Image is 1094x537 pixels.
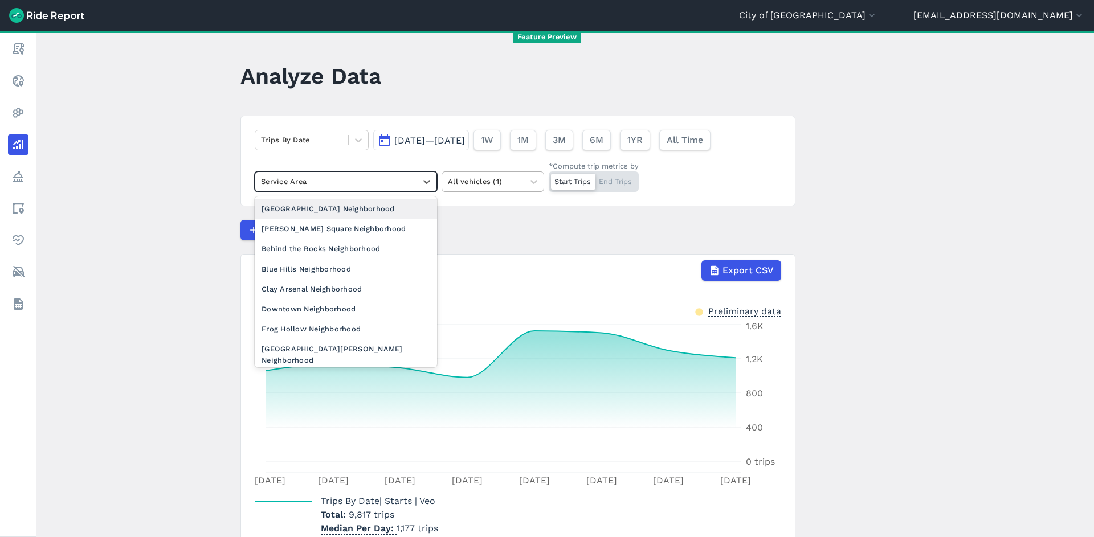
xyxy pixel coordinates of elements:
div: Clay Arsenal Neighborhood [255,279,437,299]
tspan: 0 trips [746,456,775,467]
button: All Time [659,130,711,150]
tspan: 1.2K [746,354,763,364]
span: Median Per Day [321,519,397,535]
a: Areas [8,198,28,219]
div: Downtown Neighborhood [255,299,437,319]
tspan: 400 [746,422,763,433]
tspan: [DATE] [519,475,550,486]
button: 3M [545,130,573,150]
span: Export CSV [722,264,774,277]
span: 1W [481,133,493,147]
div: [GEOGRAPHIC_DATA][PERSON_NAME] Neighborhood [255,339,437,370]
div: Behind the Rocks Neighborhood [255,239,437,259]
button: Export CSV [701,260,781,281]
tspan: [DATE] [586,475,617,486]
div: [PERSON_NAME] Square Neighborhood [255,219,437,239]
span: All Time [667,133,703,147]
tspan: [DATE] [452,475,483,486]
div: Blue Hills Neighborhood [255,259,437,279]
span: Total [321,509,349,520]
span: 1YR [627,133,643,147]
div: Trips By Date | Starts | Veo [255,260,781,281]
a: ModeShift [8,262,28,282]
button: 1M [510,130,536,150]
a: Report [8,39,28,59]
a: Datasets [8,294,28,314]
a: Realtime [8,71,28,91]
a: Health [8,230,28,251]
button: 6M [582,130,611,150]
button: City of [GEOGRAPHIC_DATA] [739,9,877,22]
span: 9,817 trips [349,509,394,520]
h1: Analyze Data [240,60,381,92]
button: Compare Metrics [240,220,345,240]
span: 1M [517,133,529,147]
button: 1YR [620,130,650,150]
button: [EMAIL_ADDRESS][DOMAIN_NAME] [913,9,1085,22]
div: Preliminary data [708,305,781,317]
p: 1,177 trips [321,522,438,535]
tspan: [DATE] [385,475,415,486]
span: | Starts | Veo [321,495,435,506]
a: Policy [8,166,28,187]
span: 3M [553,133,566,147]
tspan: [DATE] [318,475,349,486]
div: *Compute trip metrics by [549,161,639,171]
tspan: 1.6K [746,321,764,331]
tspan: [DATE] [653,475,684,486]
button: [DATE]—[DATE] [373,130,469,150]
span: Trips By Date [321,492,379,507]
img: Ride Report [9,8,84,23]
button: 1W [473,130,501,150]
span: Feature Preview [513,31,581,43]
tspan: 800 [746,388,763,399]
span: [DATE]—[DATE] [394,135,465,146]
div: Frog Hollow Neighborhood [255,319,437,339]
tspan: [DATE] [255,475,285,486]
a: Analyze [8,134,28,155]
div: [GEOGRAPHIC_DATA] Neighborhood [255,199,437,219]
tspan: [DATE] [720,475,751,486]
span: 6M [590,133,603,147]
a: Heatmaps [8,103,28,123]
